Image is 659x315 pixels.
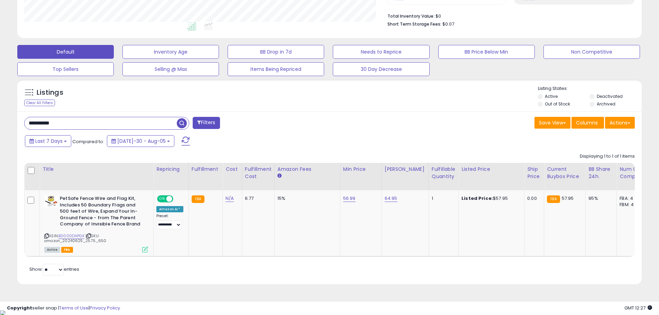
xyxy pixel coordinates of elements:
span: [DATE]-30 - Aug-05 [117,138,166,145]
button: Non Competitive [543,45,640,59]
span: | SKU: amazon_20240625_25.75_650 [44,233,106,243]
span: OFF [172,196,183,202]
div: Fulfillable Quantity [432,166,456,180]
span: Show: entries [29,266,79,272]
strong: Copyright [7,305,32,311]
div: 15% [277,195,335,202]
span: 57.95 [562,195,574,202]
small: FBA [192,195,204,203]
div: $57.95 [461,195,519,202]
b: Total Inventory Value: [387,13,434,19]
b: Listed Price: [461,195,493,202]
label: Deactivated [597,93,623,99]
div: 0.00 [527,195,539,202]
div: Ship Price [527,166,541,180]
span: $0.07 [442,21,454,27]
span: Last 7 Days [35,138,63,145]
span: Columns [576,119,598,126]
div: 1 [432,195,453,202]
a: 56.99 [343,195,356,202]
button: Save View [534,117,570,129]
div: Amazon AI * [156,206,183,212]
div: Title [43,166,150,173]
div: Fulfillment [192,166,220,173]
div: Fulfillment Cost [245,166,272,180]
a: 64.95 [385,195,397,202]
a: Terms of Use [59,305,89,311]
label: Archived [597,101,615,107]
div: 6.77 [245,195,269,202]
div: ASIN: [44,195,148,252]
span: FBA [61,247,73,253]
small: FBA [547,195,560,203]
div: Min Price [343,166,379,173]
span: ON [158,196,166,202]
button: BB Price Below Min [438,45,535,59]
span: Compared to: [72,138,104,145]
div: Num of Comp. [620,166,645,180]
li: $0 [387,11,630,20]
div: 95% [588,195,611,202]
p: Listing States: [538,85,642,92]
div: Preset: [156,214,183,229]
div: Cost [226,166,239,173]
span: All listings currently available for purchase on Amazon [44,247,60,253]
label: Out of Stock [545,101,570,107]
div: BB Share 24h. [588,166,614,180]
button: Selling @ Max [122,62,219,76]
button: Needs to Reprice [333,45,429,59]
div: Repricing [156,166,186,173]
button: [DATE]-30 - Aug-05 [107,135,174,147]
div: Listed Price [461,166,521,173]
button: Columns [571,117,604,129]
div: FBM: 4 [620,202,642,208]
a: Privacy Policy [90,305,120,311]
button: BB Drop in 7d [228,45,324,59]
div: FBA: 4 [620,195,642,202]
a: B0000DAPGK [58,233,84,239]
div: Current Buybox Price [547,166,583,180]
button: Items Being Repriced [228,62,324,76]
button: 30 Day Decrease [333,62,429,76]
button: Filters [193,117,220,129]
button: Top Sellers [17,62,114,76]
button: Last 7 Days [25,135,71,147]
label: Active [545,93,558,99]
span: 2025-08-13 12:27 GMT [624,305,652,311]
div: seller snap | | [7,305,120,312]
button: Actions [605,117,635,129]
div: Clear All Filters [24,100,55,106]
div: [PERSON_NAME] [385,166,426,173]
b: PetSafe Fence Wire and Flag Kit, Includes 50 Boundary Flags and 500 feet of Wire, Expand Your In-... [60,195,144,229]
div: Displaying 1 to 1 of 1 items [580,153,635,160]
a: N/A [226,195,234,202]
img: 41cRL+b6ErL._SL40_.jpg [44,195,58,207]
div: Amazon Fees [277,166,337,173]
b: Short Term Storage Fees: [387,21,441,27]
button: Inventory Age [122,45,219,59]
button: Default [17,45,114,59]
h5: Listings [37,88,63,98]
small: Amazon Fees. [277,173,282,179]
